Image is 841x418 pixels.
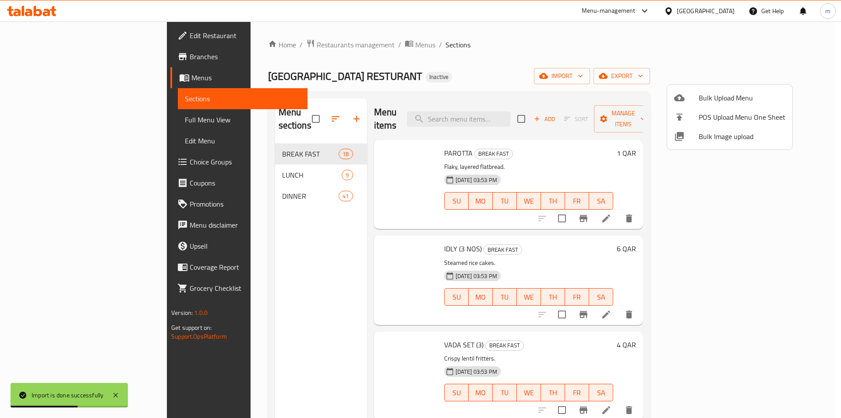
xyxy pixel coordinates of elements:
span: Bulk Image upload [699,131,785,142]
span: Bulk Upload Menu [699,93,785,103]
li: Upload bulk menu [667,88,792,107]
li: POS Upload Menu One Sheet [667,107,792,127]
div: Import is done successfully [32,390,103,400]
span: POS Upload Menu One Sheet [699,112,785,122]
